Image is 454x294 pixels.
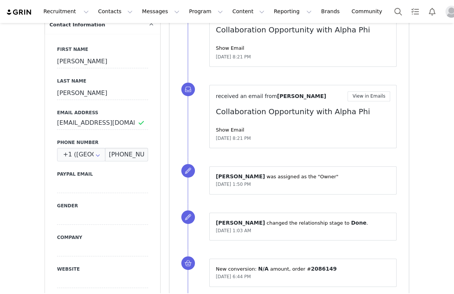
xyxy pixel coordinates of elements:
[347,3,390,20] a: Community
[216,265,390,273] p: New conversion: ⁨ ⁩ amount⁨⁩⁨, order #⁨ ⁩⁩
[216,24,390,35] p: Collaboration Opportunity with Alpha Phi
[216,106,390,117] p: Collaboration Opportunity with Alpha Phi
[105,148,148,161] input: (XXX) XXX-XXXX
[269,3,316,20] button: Reporting
[49,21,105,29] span: Contact Information
[216,173,265,179] span: [PERSON_NAME]
[258,266,269,272] span: N/A
[351,220,366,226] span: Done
[6,9,32,16] img: grin logo
[347,91,390,101] button: View in Emails
[216,220,265,226] span: [PERSON_NAME]
[57,78,148,84] label: Last Name
[216,173,390,181] p: ⁨ ⁩ was assigned as the "Owner"
[57,109,148,116] label: Email Address
[277,93,326,99] span: [PERSON_NAME]
[57,46,148,53] label: First Name
[57,148,105,161] input: Country
[57,171,148,178] label: Paypal Email
[57,202,148,209] label: Gender
[216,135,251,142] span: [DATE] 8:21 PM
[424,3,440,20] button: Notifications
[216,219,390,227] p: ⁨ ⁩ changed the ⁨relationship⁩ stage to ⁨ ⁩.
[184,3,227,20] button: Program
[57,116,148,130] input: Email Address
[216,93,277,99] span: received an email from
[311,266,337,272] span: 2086149
[216,274,251,279] span: [DATE] 6:44 PM
[57,234,148,241] label: Company
[228,3,269,20] button: Content
[94,3,137,20] button: Contacts
[317,3,346,20] a: Brands
[216,182,251,187] span: [DATE] 1:50 PM
[407,3,423,20] a: Tasks
[39,3,93,20] button: Recruitment
[390,3,406,20] button: Search
[137,3,184,20] button: Messages
[216,54,251,60] span: [DATE] 8:21 PM
[57,139,148,146] label: Phone Number
[216,228,251,233] span: [DATE] 1:03 AM
[216,127,244,133] a: Show Email
[57,266,148,273] label: Website
[57,148,105,161] div: United States
[216,45,244,51] a: Show Email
